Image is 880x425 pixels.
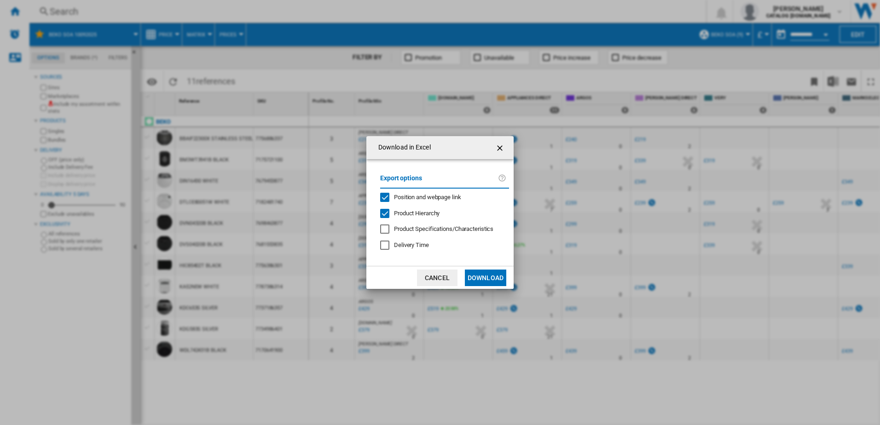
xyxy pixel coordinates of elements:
md-checkbox: Delivery Time [380,241,509,250]
button: getI18NText('BUTTONS.CLOSE_DIALOG') [492,138,510,157]
md-checkbox: Position and webpage link [380,193,502,202]
label: Export options [380,173,498,190]
md-checkbox: Product Hierarchy [380,209,502,218]
h4: Download in Excel [374,143,431,152]
div: Only applies to Category View [394,225,493,233]
button: Cancel [417,270,457,286]
span: Product Hierarchy [394,210,440,217]
ng-md-icon: getI18NText('BUTTONS.CLOSE_DIALOG') [495,143,506,154]
button: Download [465,270,506,286]
span: Product Specifications/Characteristics [394,225,493,232]
span: Position and webpage link [394,194,461,201]
span: Delivery Time [394,241,429,248]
